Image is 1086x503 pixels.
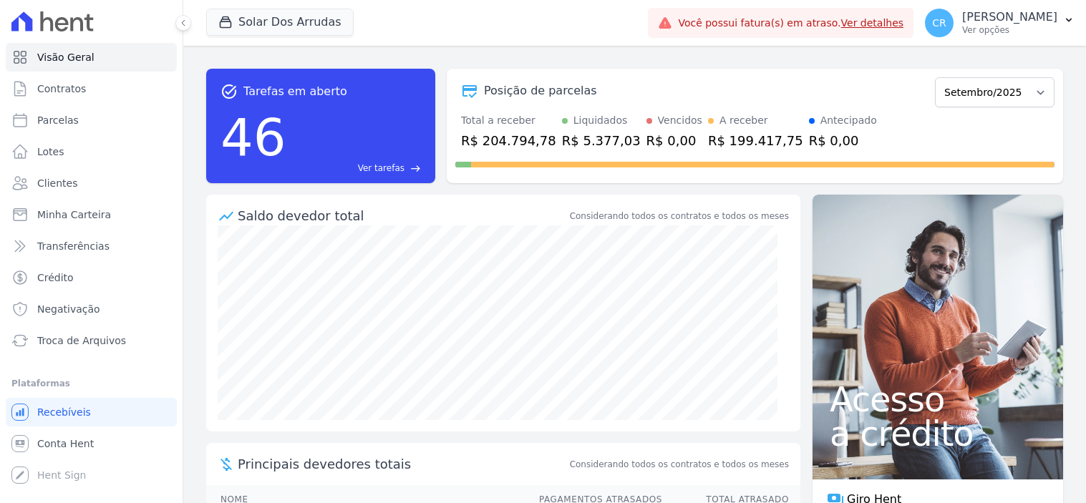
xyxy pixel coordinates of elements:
div: A receber [719,113,768,128]
a: Parcelas [6,106,177,135]
div: Saldo devedor total [238,206,567,225]
span: east [410,163,421,174]
div: Plataformas [11,375,171,392]
span: Transferências [37,239,110,253]
span: a crédito [830,416,1046,451]
a: Minha Carteira [6,200,177,229]
span: Lotes [37,145,64,159]
div: Posição de parcelas [484,82,597,99]
a: Ver tarefas east [292,162,421,175]
span: Conta Hent [37,436,94,451]
div: R$ 0,00 [646,131,702,150]
a: Contratos [6,74,177,103]
span: Clientes [37,176,77,190]
span: Negativação [37,302,100,316]
span: Parcelas [37,113,79,127]
a: Visão Geral [6,43,177,72]
span: Minha Carteira [37,207,111,222]
a: Clientes [6,169,177,197]
span: Recebíveis [37,405,91,419]
p: [PERSON_NAME] [962,10,1057,24]
p: Ver opções [962,24,1057,36]
button: Solar Dos Arrudas [206,9,354,36]
div: Total a receber [461,113,556,128]
span: Você possui fatura(s) em atraso. [678,16,903,31]
button: CR [PERSON_NAME] Ver opções [913,3,1086,43]
span: Considerando todos os contratos e todos os meses [570,458,789,471]
a: Transferências [6,232,177,260]
span: Visão Geral [37,50,94,64]
div: R$ 199.417,75 [708,131,803,150]
div: Considerando todos os contratos e todos os meses [570,210,789,223]
div: 46 [220,100,286,175]
a: Troca de Arquivos [6,326,177,355]
span: Acesso [830,382,1046,416]
span: Crédito [37,270,74,285]
a: Crédito [6,263,177,292]
span: CR [932,18,946,28]
span: Ver tarefas [358,162,404,175]
div: R$ 204.794,78 [461,131,556,150]
span: Troca de Arquivos [37,333,126,348]
span: Contratos [37,82,86,96]
span: Principais devedores totais [238,454,567,474]
span: task_alt [220,83,238,100]
div: Vencidos [658,113,702,128]
a: Conta Hent [6,429,177,458]
a: Lotes [6,137,177,166]
a: Recebíveis [6,398,177,426]
span: Tarefas em aberto [243,83,347,100]
div: Antecipado [820,113,877,128]
a: Ver detalhes [841,17,904,29]
div: R$ 0,00 [809,131,877,150]
div: Liquidados [573,113,628,128]
a: Negativação [6,295,177,323]
div: R$ 5.377,03 [562,131,641,150]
